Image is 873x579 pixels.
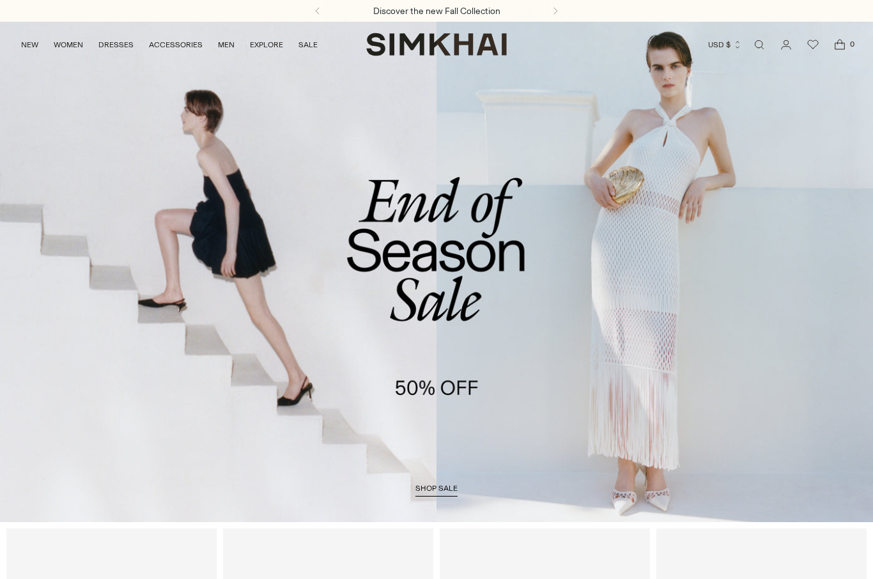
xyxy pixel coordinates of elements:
[298,31,318,59] a: SALE
[846,38,858,50] span: 0
[149,31,203,59] a: ACCESSORIES
[773,32,799,58] a: Go to the account page
[800,32,826,58] a: Wishlist
[415,484,458,493] span: shop sale
[21,31,38,59] a: NEW
[366,32,507,57] a: SIMKHAI
[54,31,83,59] a: WOMEN
[708,31,742,59] button: USD $
[250,31,283,59] a: EXPLORE
[827,32,853,58] a: Open cart modal
[98,31,134,59] a: DRESSES
[415,484,458,497] a: shop sale
[373,6,500,17] a: Discover the new Fall Collection
[746,32,772,58] a: Open search modal
[218,31,235,59] a: MEN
